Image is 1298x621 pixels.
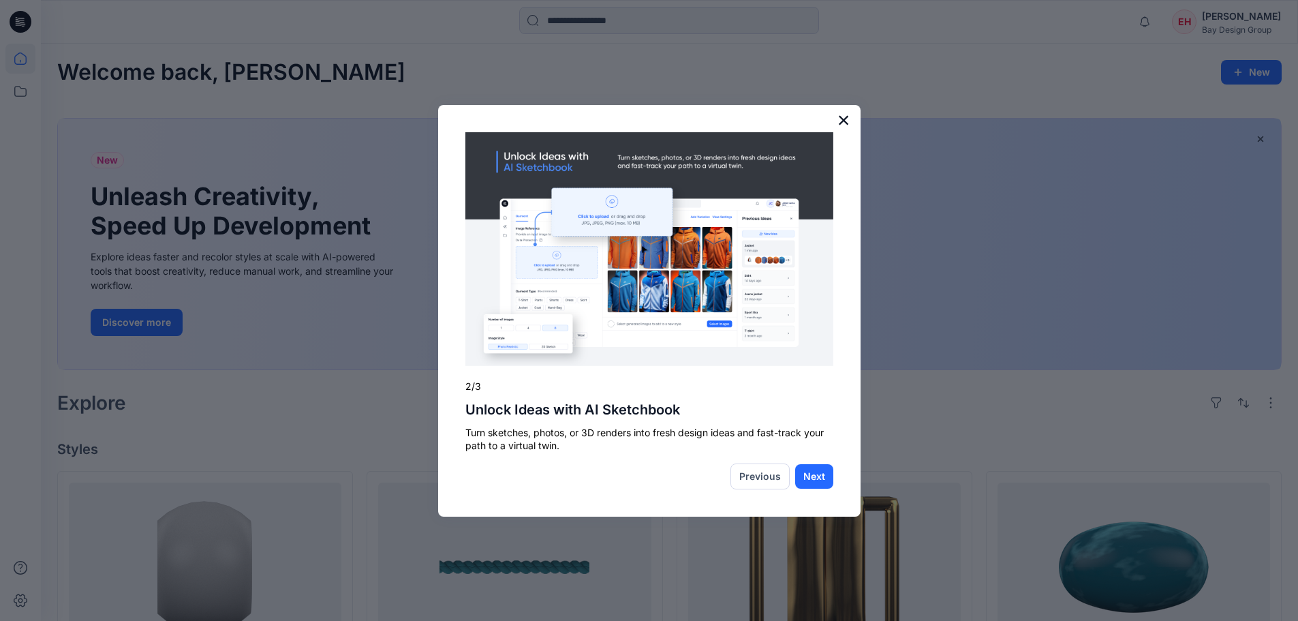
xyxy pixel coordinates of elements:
[465,402,833,418] h2: Unlock Ideas with AI Sketchbook
[795,464,833,489] button: Next
[730,464,790,489] button: Previous
[465,380,833,393] p: 2/3
[837,109,850,131] button: Close
[465,426,833,453] p: Turn sketches, photos, or 3D renders into fresh design ideas and fast-track your path to a virtua...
